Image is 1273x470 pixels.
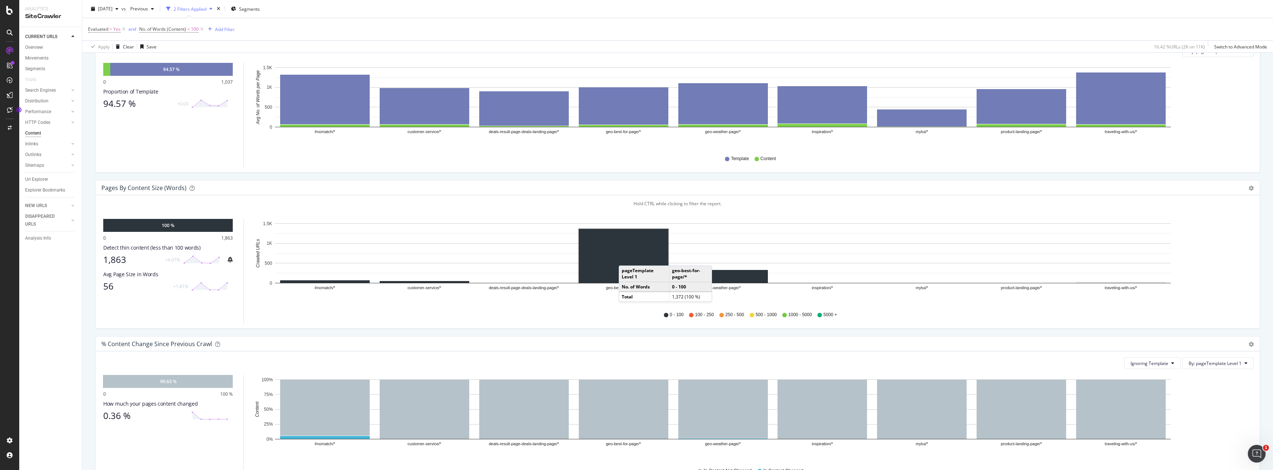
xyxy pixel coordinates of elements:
[705,442,741,446] text: geo-weather-page/*
[25,202,69,210] a: NEW URLS
[1105,442,1137,446] text: traveling-with-us/*
[1249,186,1254,191] div: gear
[788,312,812,318] span: 1000 - 5000
[760,156,776,162] span: Content
[103,98,172,109] div: 94.57 %
[160,378,177,385] div: 99.63 %
[25,76,44,84] a: Visits
[25,119,69,126] a: HTTP Codes
[812,286,833,290] text: inspiration/*
[25,33,57,41] div: CURRENT URLS
[315,286,335,290] text: #nomatch/*
[113,41,134,53] button: Clear
[25,186,77,194] a: Explorer Bookmarks
[253,219,1248,305] svg: A chart.
[255,239,261,268] text: Crawled URLs
[756,312,777,318] span: 500 - 1000
[407,130,441,134] text: customer-service/*
[606,442,641,446] text: geo-best-for-page/*
[1214,43,1267,50] div: Switch to Advanced Mode
[1001,286,1042,290] text: product-landing-page/*
[98,6,112,12] span: 2025 Sep. 10th
[25,44,43,51] div: Overview
[265,261,272,266] text: 500
[1105,286,1137,290] text: traveling-with-us/*
[916,442,928,446] text: mytui/*
[88,3,121,15] button: [DATE]
[25,12,76,21] div: SiteCrawler
[1124,357,1180,369] button: Ignoring Template
[25,162,44,169] div: Sitemaps
[705,130,741,134] text: geo-weather-page/*
[263,65,272,70] text: 1.5K
[812,130,833,134] text: inspiration/*
[103,281,169,291] div: 56
[25,151,69,159] a: Outlinks
[669,292,712,301] td: 1,372 (100 %)
[173,283,188,290] div: +1.81%
[266,437,273,442] text: 0%
[103,410,188,421] div: 0.36 %
[25,97,48,105] div: Distribution
[127,3,157,15] button: Previous
[221,235,233,241] div: 1,863
[315,442,335,446] text: #nomatch/*
[812,442,833,446] text: inspiration/*
[669,266,712,282] td: geo-best-for-page/*
[101,184,187,192] div: Pages by Content Size (Words)
[25,54,48,62] div: Movements
[128,26,136,33] button: and
[215,5,222,13] div: times
[191,24,199,34] span: 100
[489,442,559,446] text: deals-result-page-deals-landing-page/*
[103,244,233,251] div: Detect thin content (less than 100 words)
[1182,357,1254,369] button: By: pageTemplate Level 1
[916,130,928,134] text: mytui/*
[25,87,56,94] div: Search Engines
[121,6,127,12] span: vs
[103,88,233,95] div: Proportion of Template
[174,6,206,12] div: 2 Filters Applied
[25,176,77,183] a: Url Explorer
[25,108,69,116] a: Performance
[253,63,1248,149] svg: A chart.
[25,65,77,73] a: Segments
[315,130,335,134] text: #nomatch/*
[731,156,749,162] span: Template
[25,108,51,116] div: Performance
[264,407,273,412] text: 50%
[725,312,744,318] span: 250 - 500
[669,282,712,292] td: 0 - 100
[255,70,261,125] text: Avg No. of Words per Page
[619,282,669,292] td: No. of Words
[407,442,441,446] text: customer-service/*
[25,6,76,12] div: Analytics
[1211,41,1267,53] button: Switch to Advanced Mode
[253,375,1248,461] svg: A chart.
[270,281,272,286] text: 0
[264,422,273,427] text: 25%
[270,125,272,130] text: 0
[25,129,77,137] a: Content
[103,79,106,85] div: 0
[263,221,272,226] text: 1.5K
[101,340,212,348] div: % Content Change since Previous Crawl
[25,65,45,73] div: Segments
[264,392,273,397] text: 75%
[163,66,179,72] div: 94.57 %
[137,41,157,53] button: Save
[262,377,273,382] text: 100%
[25,97,69,105] a: Distribution
[25,140,38,148] div: Inlinks
[103,400,233,408] div: How much your pages content changed
[1248,445,1266,463] iframe: Intercom live chat
[25,129,41,137] div: Content
[489,286,559,290] text: deals-result-page-deals-landing-page/*
[25,176,48,183] div: Url Explorer
[1154,43,1205,50] div: 16.42 % URLs ( 2K on 11K )
[25,54,77,62] a: Movements
[163,3,215,15] button: 2 Filters Applied
[228,257,233,263] div: bell-plus
[25,234,77,242] a: Analysis Info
